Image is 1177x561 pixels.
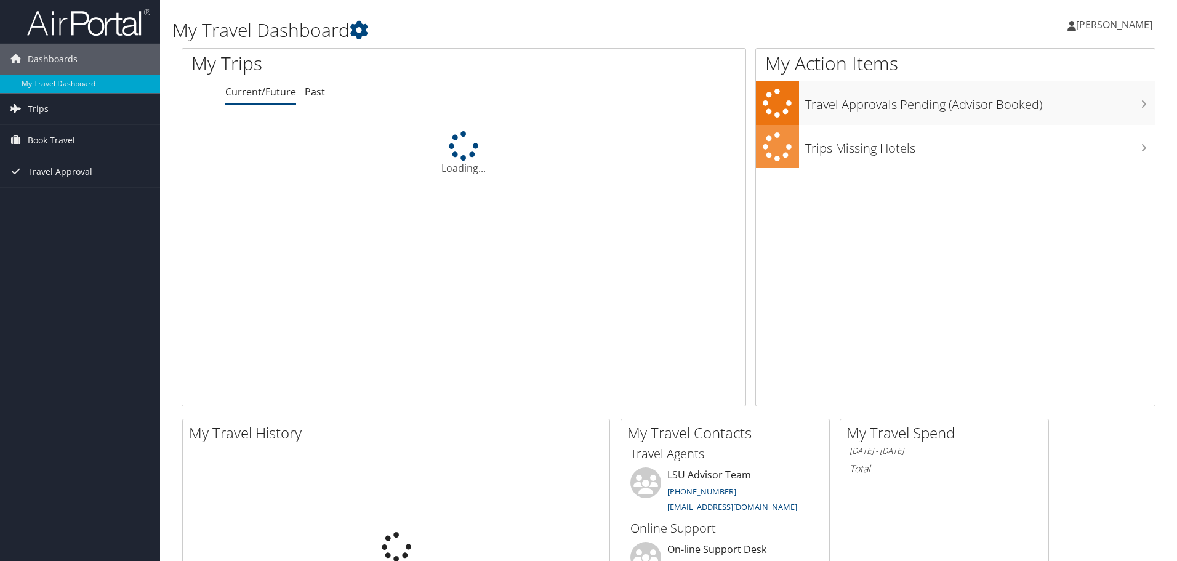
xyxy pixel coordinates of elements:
[27,8,150,37] img: airportal-logo.png
[28,44,78,75] span: Dashboards
[189,422,609,443] h2: My Travel History
[850,445,1039,457] h6: [DATE] - [DATE]
[1076,18,1152,31] span: [PERSON_NAME]
[667,501,797,512] a: [EMAIL_ADDRESS][DOMAIN_NAME]
[28,156,92,187] span: Travel Approval
[805,90,1155,113] h3: Travel Approvals Pending (Advisor Booked)
[630,445,820,462] h3: Travel Agents
[846,422,1048,443] h2: My Travel Spend
[624,467,826,518] li: LSU Advisor Team
[172,17,834,43] h1: My Travel Dashboard
[191,50,502,76] h1: My Trips
[627,422,829,443] h2: My Travel Contacts
[305,85,325,99] a: Past
[756,81,1155,125] a: Travel Approvals Pending (Advisor Booked)
[756,50,1155,76] h1: My Action Items
[756,125,1155,169] a: Trips Missing Hotels
[28,94,49,124] span: Trips
[850,462,1039,475] h6: Total
[805,134,1155,157] h3: Trips Missing Hotels
[1067,6,1165,43] a: [PERSON_NAME]
[667,486,736,497] a: [PHONE_NUMBER]
[182,131,745,176] div: Loading...
[225,85,296,99] a: Current/Future
[28,125,75,156] span: Book Travel
[630,520,820,537] h3: Online Support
